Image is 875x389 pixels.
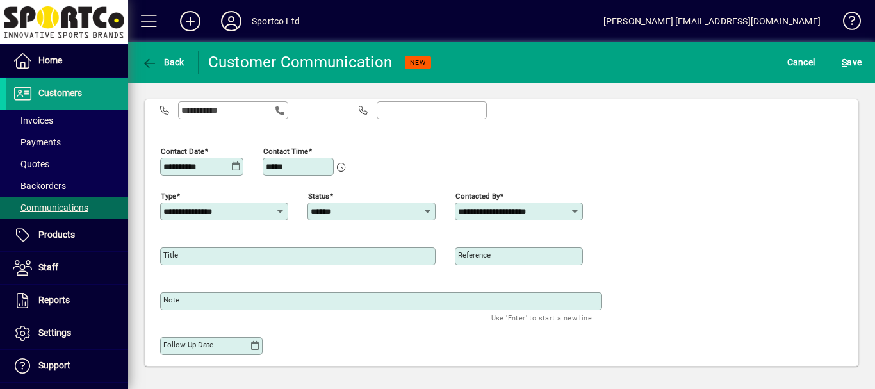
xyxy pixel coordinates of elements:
[170,10,211,33] button: Add
[142,57,184,67] span: Back
[6,197,128,219] a: Communications
[161,191,176,200] mat-label: Type
[252,11,300,31] div: Sportco Ltd
[6,350,128,382] a: Support
[38,327,71,338] span: Settings
[784,51,819,74] button: Cancel
[6,285,128,317] a: Reports
[211,10,252,33] button: Profile
[6,110,128,131] a: Invoices
[842,57,847,67] span: S
[6,175,128,197] a: Backorders
[842,52,862,72] span: ave
[38,88,82,98] span: Customers
[603,11,821,31] div: [PERSON_NAME] [EMAIL_ADDRESS][DOMAIN_NAME]
[13,115,53,126] span: Invoices
[38,360,70,370] span: Support
[208,52,393,72] div: Customer Communication
[458,251,491,260] mat-label: Reference
[491,310,592,325] mat-hint: Use 'Enter' to start a new line
[838,51,865,74] button: Save
[138,51,188,74] button: Back
[455,191,500,200] mat-label: Contacted by
[787,52,815,72] span: Cancel
[13,203,88,213] span: Communications
[13,181,66,191] span: Backorders
[161,146,204,155] mat-label: Contact date
[38,55,62,65] span: Home
[6,317,128,349] a: Settings
[38,229,75,240] span: Products
[6,219,128,251] a: Products
[833,3,859,44] a: Knowledge Base
[163,295,179,304] mat-label: Note
[13,137,61,147] span: Payments
[13,159,49,169] span: Quotes
[6,153,128,175] a: Quotes
[163,340,213,349] mat-label: Follow up date
[410,58,426,67] span: NEW
[308,191,329,200] mat-label: Status
[38,295,70,305] span: Reports
[128,51,199,74] app-page-header-button: Back
[6,252,128,284] a: Staff
[6,45,128,77] a: Home
[163,251,178,260] mat-label: Title
[38,262,58,272] span: Staff
[263,146,308,155] mat-label: Contact time
[6,131,128,153] a: Payments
